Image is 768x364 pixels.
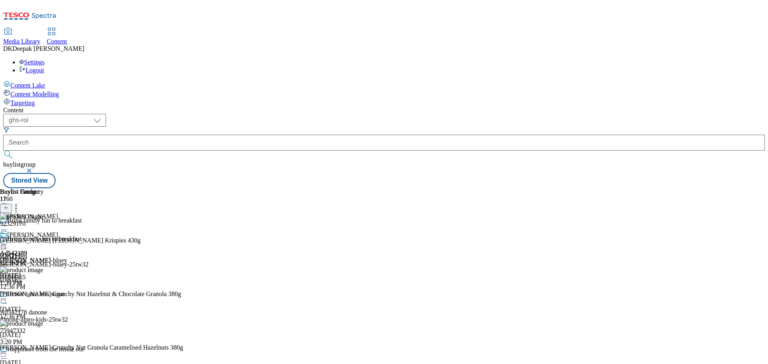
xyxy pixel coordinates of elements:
span: Media Library [3,38,40,45]
a: Content [47,28,67,45]
div: Content [3,107,765,114]
a: Logout [19,67,44,74]
a: Content Lake [3,80,765,89]
span: Content Modelling [10,91,59,97]
span: Content [47,38,67,45]
span: Content Lake [10,82,45,89]
span: Targeting [10,99,35,106]
span: Deepak [PERSON_NAME] [12,45,84,52]
svg: Search Filters [3,127,10,133]
a: Media Library [3,28,40,45]
button: Stored View [3,173,56,188]
a: Targeting [3,98,765,107]
input: Search [3,135,765,151]
span: DK [3,45,12,52]
a: Content Modelling [3,89,765,98]
span: buylistgroup [3,161,36,168]
a: Settings [19,59,45,66]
